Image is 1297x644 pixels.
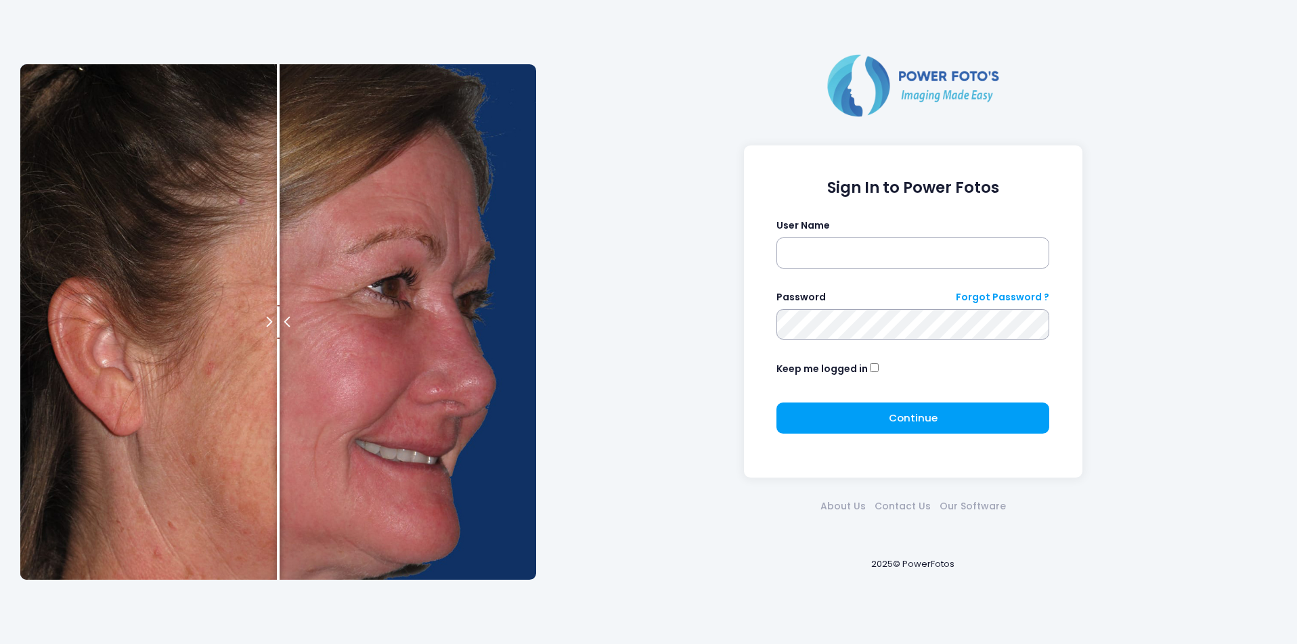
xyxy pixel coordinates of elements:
[935,499,1010,513] a: Our Software
[776,362,868,376] label: Keep me logged in
[816,499,870,513] a: About Us
[956,290,1049,304] a: Forgot Password ?
[776,218,830,233] label: User Name
[870,499,935,513] a: Contact Us
[549,536,1277,593] div: 2025© PowerFotos
[776,179,1049,197] h1: Sign In to Power Fotos
[776,402,1049,434] button: Continue
[822,51,1005,119] img: Logo
[776,290,826,304] label: Password
[889,411,938,425] span: Continue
